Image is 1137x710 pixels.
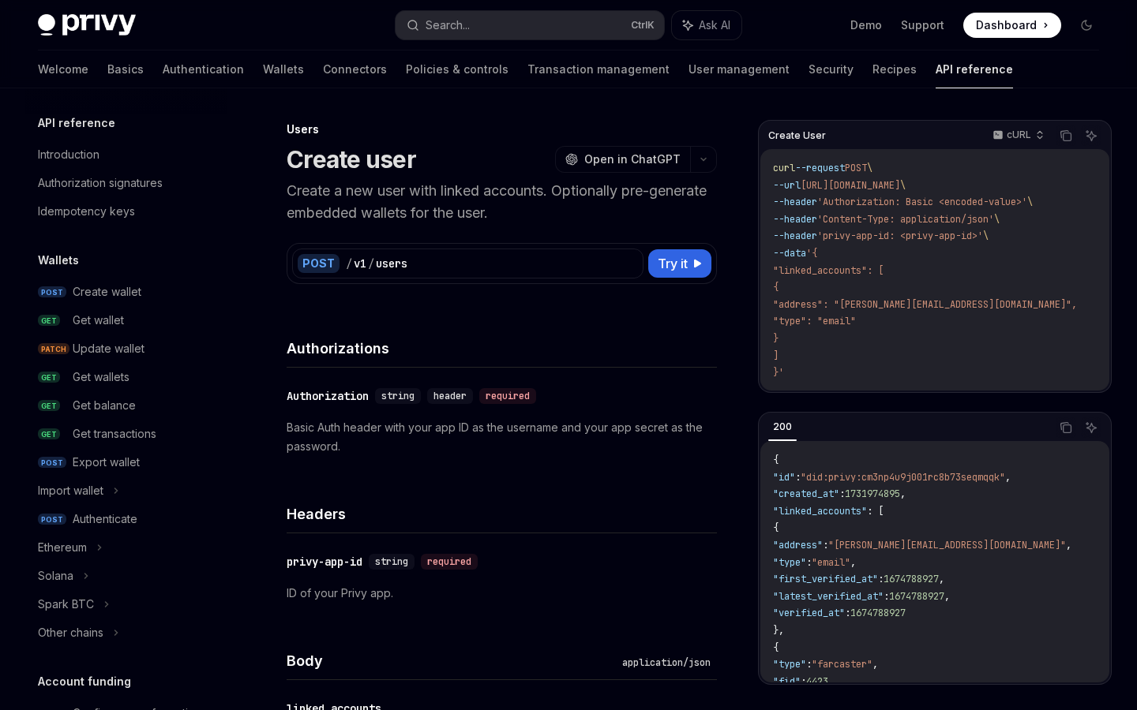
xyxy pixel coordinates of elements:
[1074,13,1099,38] button: Toggle dark mode
[73,396,136,415] div: Get balance
[287,388,369,404] div: Authorization
[73,453,140,472] div: Export wallet
[1056,417,1076,438] button: Copy the contents from the code block
[812,556,850,569] span: "email"
[817,230,983,242] span: 'privy-app-id: <privy-app-id>'
[773,196,817,208] span: --header
[38,672,131,691] h5: Account funding
[616,655,717,671] div: application/json
[809,50,854,88] a: Security
[773,230,817,242] span: --header
[287,121,717,137] div: Users
[936,50,1013,88] a: API reference
[773,675,801,688] span: "fid"
[38,145,99,164] div: Introduction
[163,50,244,88] a: Authentication
[25,140,227,169] a: Introduction
[773,264,884,277] span: "linked_accounts": [
[375,555,408,568] span: string
[479,388,536,404] div: required
[426,16,470,35] div: Search...
[773,179,801,192] span: --url
[939,573,944,585] span: ,
[795,471,801,484] span: :
[828,539,1066,551] span: "[PERSON_NAME][EMAIL_ADDRESS][DOMAIN_NAME]"
[38,595,94,614] div: Spark BTC
[773,607,845,619] span: "verified_at"
[773,590,884,603] span: "latest_verified_at"
[287,338,717,359] h4: Authorizations
[839,488,845,500] span: :
[38,14,136,36] img: dark logo
[773,213,817,226] span: --header
[768,417,797,436] div: 200
[38,114,115,133] h5: API reference
[901,17,944,33] a: Support
[845,607,850,619] span: :
[25,306,227,334] a: GETGet wallet
[872,50,917,88] a: Recipes
[25,169,227,197] a: Authorization signatures
[806,556,812,569] span: :
[773,298,1077,311] span: "address": "[PERSON_NAME][EMAIL_ADDRESS][DOMAIN_NAME]",
[38,50,88,88] a: Welcome
[1081,125,1101,146] button: Ask AI
[1056,125,1076,146] button: Copy the contents from the code block
[773,366,784,379] span: }'
[433,390,467,402] span: header
[381,390,415,402] span: string
[773,281,779,293] span: {
[287,554,362,570] div: privy-app-id
[963,13,1061,38] a: Dashboard
[889,590,944,603] span: 1674788927
[73,424,156,443] div: Get transactions
[38,315,60,327] span: GET
[768,129,826,142] span: Create User
[346,256,352,271] div: /
[38,372,60,383] span: GET
[773,573,878,585] span: "first_verified_at"
[801,179,900,192] span: [URL][DOMAIN_NAME]
[648,249,711,278] button: Try it
[773,332,779,345] span: }
[773,539,823,551] span: "address"
[38,286,66,298] span: POST
[812,658,872,671] span: "farcaster"
[38,457,66,469] span: POST
[287,650,616,671] h4: Body
[38,174,163,192] div: Authorization signatures
[773,658,806,671] span: "type"
[73,510,137,529] div: Authenticate
[38,428,60,440] span: GET
[287,145,416,174] h1: Create user
[658,254,688,273] span: Try it
[773,247,806,260] span: --data
[806,675,828,688] span: 4423
[1066,539,1071,551] span: ,
[38,514,66,525] span: POST
[884,573,939,585] span: 1674788927
[25,505,227,533] a: POSTAuthenticate
[38,202,135,221] div: Idempotency keys
[984,122,1051,149] button: cURL
[406,50,508,88] a: Policies & controls
[25,334,227,363] a: PATCHUpdate wallet
[354,256,366,271] div: v1
[773,641,779,654] span: {
[38,251,79,270] h5: Wallets
[396,11,663,39] button: Search...CtrlK
[689,50,790,88] a: User management
[38,623,103,642] div: Other chains
[801,675,806,688] span: :
[773,488,839,500] span: "created_at"
[850,556,856,569] span: ,
[773,454,779,466] span: {
[900,179,906,192] span: \
[994,213,1000,226] span: \
[806,658,812,671] span: :
[773,349,779,362] span: ]
[38,566,73,585] div: Solana
[368,256,374,271] div: /
[850,17,882,33] a: Demo
[38,343,69,355] span: PATCH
